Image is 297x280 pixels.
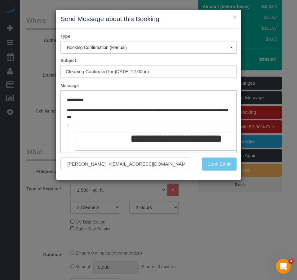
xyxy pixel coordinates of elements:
input: Subject [60,65,237,78]
iframe: Rich Text Editor, editor1 [61,91,236,187]
iframe: Intercom live chat [276,259,291,274]
button: Booking Confirmation (Manual) [60,41,237,54]
h3: Send Message about this Booking [60,14,237,24]
label: Subject [56,57,241,64]
label: Type [56,33,241,39]
span: 4 [289,259,294,264]
span: Booking Confirmation (Manual) [67,45,230,50]
button: × [233,14,237,20]
label: Message [56,82,241,89]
